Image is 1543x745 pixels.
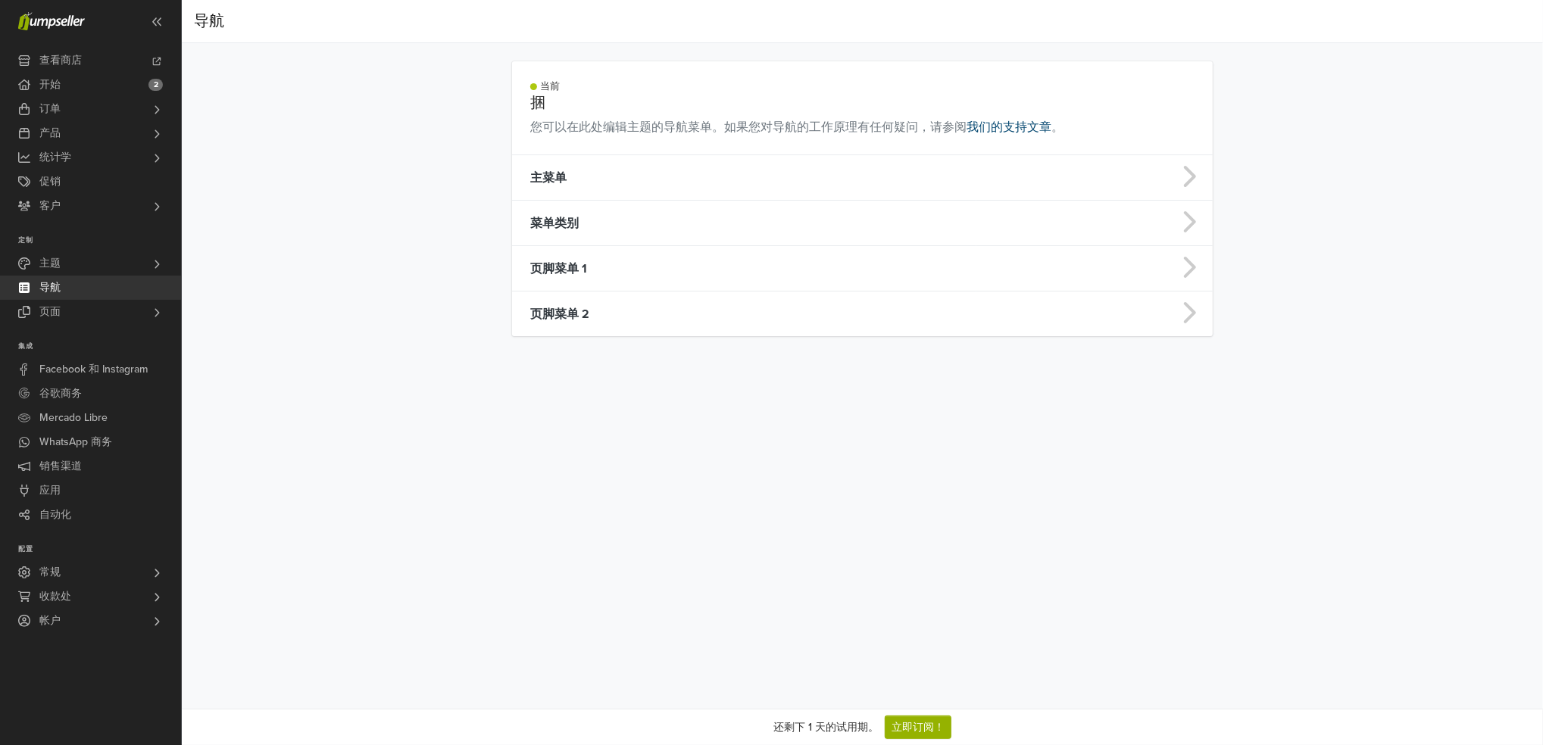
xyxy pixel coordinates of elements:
[885,715,951,739] a: 立即订阅！
[512,291,976,337] td: 页脚菜单 2
[39,609,61,633] span: 帐户
[512,155,976,201] td: 主菜单
[148,79,163,91] span: 2
[773,719,879,735] div: 还剩下 1 天的试用期。
[530,118,1195,136] p: 您可以在此处编辑主题的导航菜单。如果您对导航的工作原理有任何疑问，请参阅 。
[39,584,71,609] span: 收款处
[39,145,71,170] span: 统计学
[39,430,112,454] span: WhatsApp 商务
[39,382,82,406] span: 谷歌商务
[39,73,61,97] span: 开始
[39,170,61,194] span: 促销
[39,97,61,121] span: 订单
[541,79,561,94] small: 当前
[39,357,148,382] span: Facebook 和 Instagram
[39,276,61,300] span: 导航
[39,478,61,503] span: 应用
[39,121,61,145] span: 产品
[39,194,61,218] span: 客户
[512,246,976,291] td: 页脚菜单 1
[39,503,71,527] span: 自动化
[967,120,1051,135] a: 我们的支持文章
[39,560,61,584] span: 常规
[530,94,1195,112] h5: 捆
[512,201,976,246] td: 菜单类别
[18,236,181,245] p: 定制
[39,251,61,276] span: 主题
[39,406,108,430] span: Mercado Libre
[18,342,181,351] p: 集成
[39,454,82,478] span: 销售渠道
[39,300,61,324] span: 页面
[194,6,224,36] div: 导航
[39,48,82,73] span: 查看商店
[18,545,181,554] p: 配置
